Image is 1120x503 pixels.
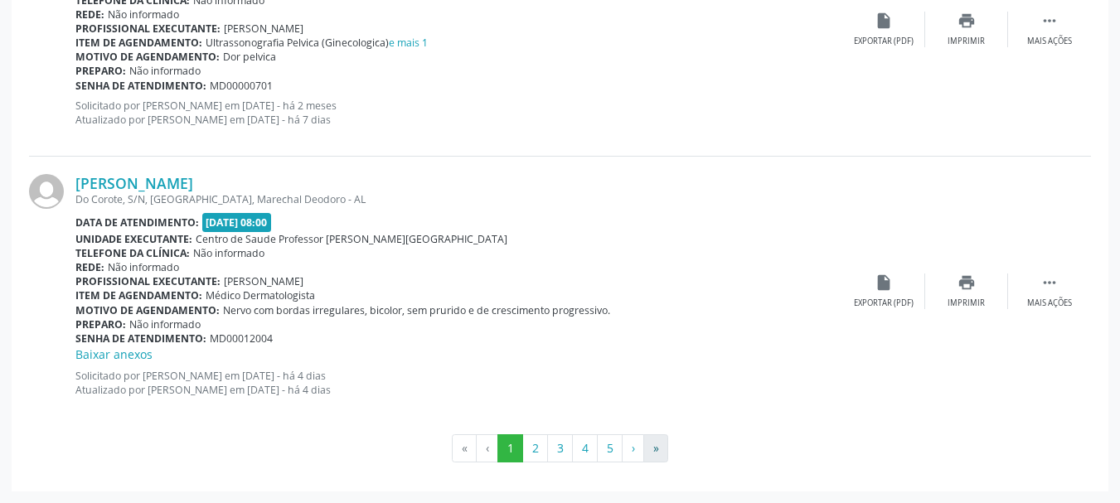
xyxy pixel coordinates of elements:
[1027,36,1072,47] div: Mais ações
[572,434,598,462] button: Go to page 4
[108,7,179,22] span: Não informado
[547,434,573,462] button: Go to page 3
[497,434,523,462] button: Go to page 1
[948,297,985,309] div: Imprimir
[75,246,190,260] b: Telefone da clínica:
[854,297,914,309] div: Exportar (PDF)
[193,246,264,260] span: Não informado
[75,36,202,50] b: Item de agendamento:
[948,36,985,47] div: Imprimir
[75,331,206,346] b: Senha de atendimento:
[75,260,104,274] b: Rede:
[75,174,193,192] a: [PERSON_NAME]
[129,317,201,331] span: Não informado
[108,260,179,274] span: Não informado
[129,64,201,78] span: Não informado
[1040,12,1059,30] i: 
[29,174,64,209] img: img
[75,192,842,206] div: Do Corote, S/N, [GEOGRAPHIC_DATA], Marechal Deodoro - AL
[958,12,976,30] i: print
[75,7,104,22] b: Rede:
[75,215,199,230] b: Data de atendimento:
[196,232,507,246] span: Centro de Saude Professor [PERSON_NAME][GEOGRAPHIC_DATA]
[854,36,914,47] div: Exportar (PDF)
[75,288,202,302] b: Item de agendamento:
[206,36,428,50] span: Ultrassonografia Pelvica (Ginecologica)
[75,79,206,93] b: Senha de atendimento:
[597,434,623,462] button: Go to page 5
[224,22,303,36] span: [PERSON_NAME]
[206,288,315,302] span: Médico Dermatologista
[75,369,842,397] p: Solicitado por [PERSON_NAME] em [DATE] - há 4 dias Atualizado por [PERSON_NAME] em [DATE] - há 4 ...
[210,331,273,346] span: MD00012004
[622,434,644,462] button: Go to next page
[1027,297,1072,309] div: Mais ações
[223,50,276,64] span: Dor pelvica
[958,273,976,292] i: print
[75,317,126,331] b: Preparo:
[202,213,272,232] span: [DATE] 08:00
[75,50,220,64] b: Motivo de agendamento:
[210,79,273,93] span: MD00000701
[1040,273,1059,292] i: 
[75,303,220,317] b: Motivo de agendamento:
[75,22,221,36] b: Profissional executante:
[223,303,610,317] span: Nervo com bordas irregulares, bicolor, sem prurido e de crescimento progressivo.
[75,232,192,246] b: Unidade executante:
[75,64,126,78] b: Preparo:
[29,434,1091,462] ul: Pagination
[389,36,428,50] a: e mais 1
[75,274,221,288] b: Profissional executante:
[643,434,668,462] button: Go to last page
[224,274,303,288] span: [PERSON_NAME]
[875,12,893,30] i: insert_drive_file
[875,273,893,292] i: insert_drive_file
[522,434,548,462] button: Go to page 2
[75,346,153,362] a: Baixar anexos
[75,99,842,127] p: Solicitado por [PERSON_NAME] em [DATE] - há 2 meses Atualizado por [PERSON_NAME] em [DATE] - há 7...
